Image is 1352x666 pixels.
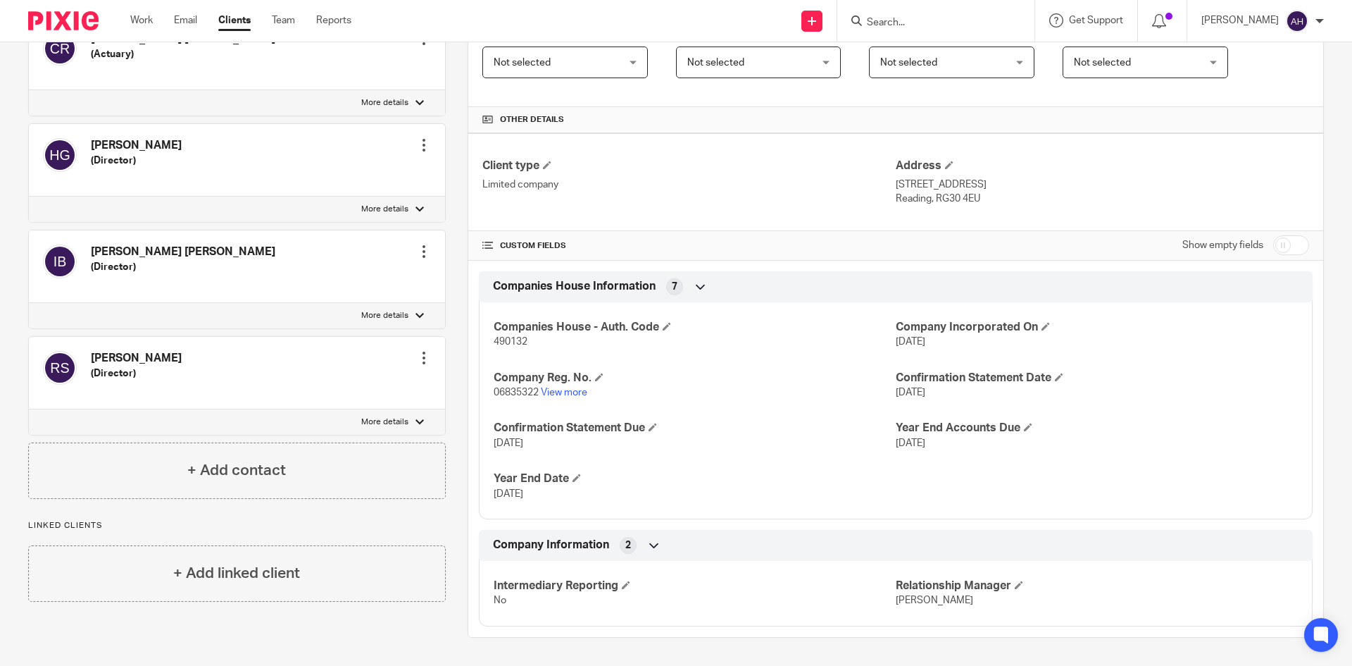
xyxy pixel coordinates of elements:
[493,279,656,294] span: Companies House Information
[896,421,1298,436] h4: Year End Accounts Due
[361,417,408,428] p: More details
[272,13,295,27] a: Team
[482,240,896,252] h4: CUSTOM FIELDS
[91,245,275,259] h4: [PERSON_NAME] [PERSON_NAME]
[187,460,286,481] h4: + Add contact
[28,11,99,30] img: Pixie
[1201,13,1279,27] p: [PERSON_NAME]
[896,438,925,448] span: [DATE]
[28,520,446,531] p: Linked clients
[494,596,506,605] span: No
[91,260,275,274] h5: (Director)
[896,192,1309,206] p: Reading, RG30 4EU
[1074,58,1131,68] span: Not selected
[494,471,896,486] h4: Year End Date
[174,13,197,27] a: Email
[896,320,1298,335] h4: Company Incorporated On
[482,159,896,173] h4: Client type
[896,371,1298,386] h4: Confirmation Statement Date
[896,579,1298,593] h4: Relationship Manager
[316,13,351,27] a: Reports
[43,32,77,66] img: svg%3E
[896,159,1309,173] h4: Address
[218,13,251,27] a: Clients
[1069,16,1123,25] span: Get Support
[541,388,587,397] a: View more
[494,438,523,448] span: [DATE]
[173,562,300,584] h4: + Add linked client
[493,538,609,553] span: Company Information
[494,58,551,68] span: Not selected
[1286,10,1308,32] img: svg%3E
[91,138,182,153] h4: [PERSON_NAME]
[482,178,896,192] p: Limited company
[865,17,992,30] input: Search
[361,97,408,109] p: More details
[896,178,1309,192] p: [STREET_ADDRESS]
[361,204,408,215] p: More details
[896,388,925,397] span: [DATE]
[625,538,631,553] span: 2
[494,371,896,386] h4: Company Reg. No.
[672,280,677,294] span: 7
[494,320,896,335] h4: Companies House - Auth. Code
[43,245,77,278] img: svg%3E
[896,596,973,605] span: [PERSON_NAME]
[361,310,408,321] p: More details
[91,154,182,168] h5: (Director)
[1182,238,1263,252] label: Show empty fields
[494,579,896,593] h4: Intermediary Reporting
[494,489,523,499] span: [DATE]
[91,366,182,381] h5: (Director)
[896,337,925,347] span: [DATE]
[91,351,182,366] h4: [PERSON_NAME]
[880,58,937,68] span: Not selected
[43,138,77,172] img: svg%3E
[494,337,527,347] span: 490132
[43,351,77,385] img: svg%3E
[91,47,275,61] h5: (Actuary)
[130,13,153,27] a: Work
[687,58,744,68] span: Not selected
[494,388,539,397] span: 06835322
[494,421,896,436] h4: Confirmation Statement Due
[500,114,564,125] span: Other details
